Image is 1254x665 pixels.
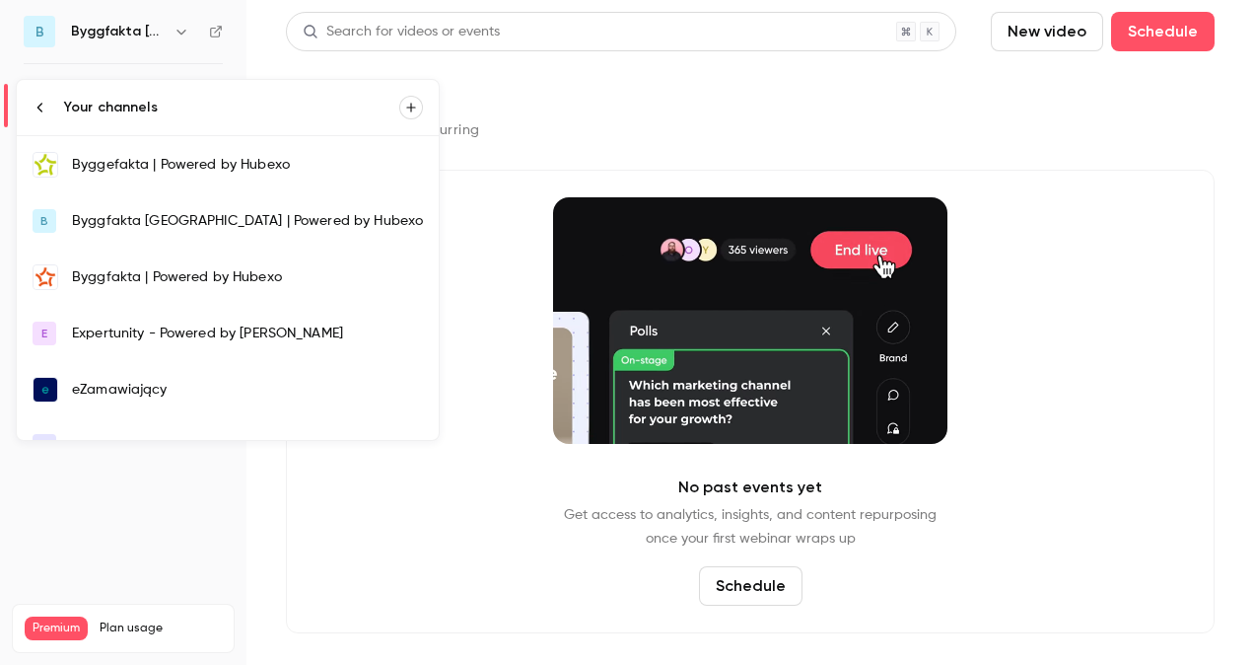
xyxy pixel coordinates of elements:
span: E [41,325,47,342]
img: Byggefakta | Powered by Hubexo [34,153,57,177]
div: Your channels [64,98,399,117]
div: Byggfakta | Powered by Hubexo [72,267,423,287]
div: Byggfakta [GEOGRAPHIC_DATA] | Powered by Hubexo [72,211,423,231]
div: eZamawiający [72,380,423,400]
div: Expertunity - Powered by [PERSON_NAME] [72,324,423,343]
img: Byggfakta | Powered by Hubexo [34,265,57,289]
div: Hubexo 4 [72,436,423,456]
img: eZamawiający [34,378,57,402]
span: B [40,212,48,230]
span: H [40,437,48,455]
div: Byggefakta | Powered by Hubexo [72,155,423,175]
